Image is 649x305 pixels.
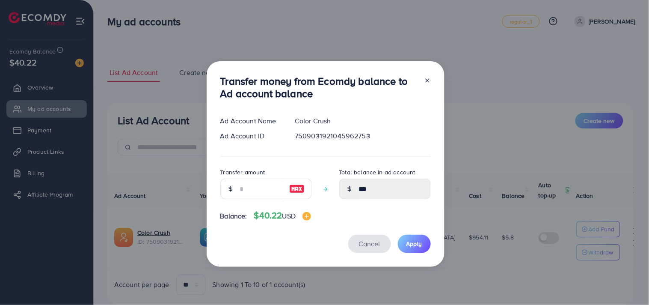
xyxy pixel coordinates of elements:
[213,131,288,141] div: Ad Account ID
[348,235,391,253] button: Cancel
[339,168,415,176] label: Total balance in ad account
[613,266,643,299] iframe: Chat
[220,211,247,221] span: Balance:
[302,212,311,221] img: image
[406,239,422,248] span: Apply
[220,75,417,100] h3: Transfer money from Ecomdy balance to Ad account balance
[282,211,296,221] span: USD
[359,239,380,248] span: Cancel
[289,184,305,194] img: image
[213,116,288,126] div: Ad Account Name
[220,168,265,176] label: Transfer amount
[288,116,437,126] div: Color Crush
[254,210,311,221] h4: $40.22
[398,235,431,253] button: Apply
[288,131,437,141] div: 7509031921045962753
